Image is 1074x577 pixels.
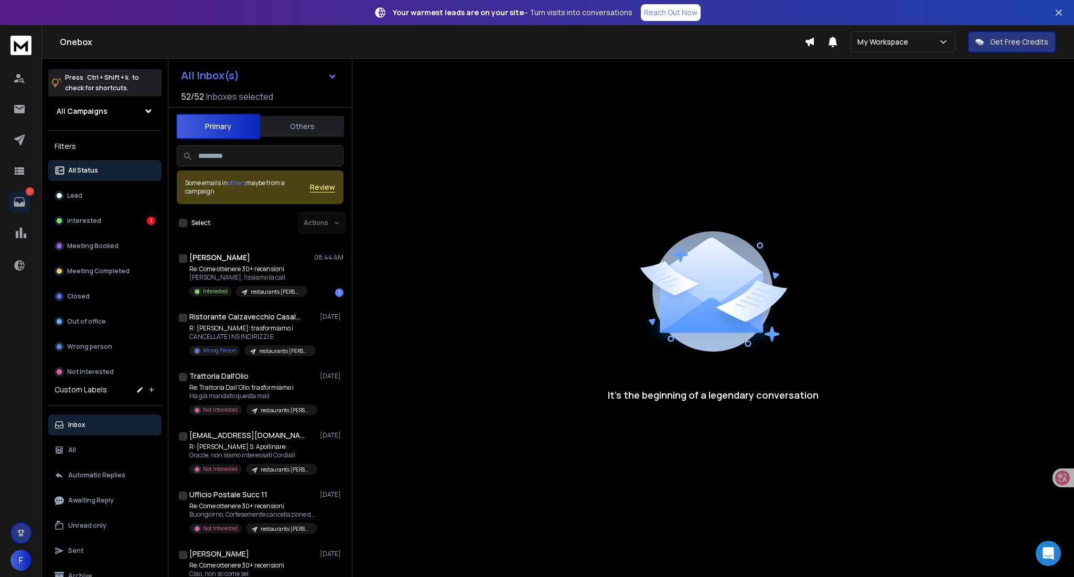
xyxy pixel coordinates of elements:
p: Re: Come ottenere 30+ recensioni [189,265,307,273]
a: Reach Out Now [641,4,701,21]
button: Get Free Credits [968,31,1056,52]
button: Closed [48,286,162,307]
p: Not Interested [203,525,238,532]
span: 52 / 52 [181,90,204,103]
button: Wrong person [48,336,162,357]
button: Awaiting Reply [48,490,162,511]
p: [DATE] [320,372,343,380]
p: Interested [203,287,228,295]
button: F [10,550,31,571]
p: Not Interested [67,368,114,376]
p: Re: Come ottenere 30+ recensioni [189,561,315,570]
p: Wrong Person [203,347,236,355]
p: Not Interested [203,465,238,473]
button: Inbox [48,414,162,435]
button: All Status [48,160,162,181]
h1: Ristorante Calzavecchio Casalecchio di Reno (BO) [189,312,305,322]
p: restaurants [PERSON_NAME] [261,407,311,414]
p: [PERSON_NAME], fissiamo la call [189,273,307,282]
p: 1 [26,187,34,196]
p: Re: Come ottenere 30+ recensioni [189,502,315,510]
p: [DATE] [320,490,343,499]
h1: [PERSON_NAME] [189,549,249,559]
p: Sent [68,547,83,555]
p: R: [PERSON_NAME] S. Apollinare: [189,443,315,451]
p: restaurants [PERSON_NAME] [261,466,311,474]
h1: Ufficio Postale Succ 11 [189,489,267,500]
p: Grazie, non siamo interessati Cordiali [189,451,315,460]
button: All Campaigns [48,101,162,122]
span: others [228,178,246,187]
p: Out of office [67,317,106,326]
h1: All Inbox(s) [181,70,239,81]
p: [DATE] [320,431,343,440]
h1: [PERSON_NAME] [189,252,250,263]
button: Primary [176,114,260,139]
p: Wrong person [67,343,112,351]
p: restaurants [PERSON_NAME] [251,288,301,296]
p: R: [PERSON_NAME]: trasformiamo i [189,324,315,333]
p: Lead [67,191,82,200]
p: Meeting Completed [67,267,130,275]
img: logo [10,36,31,55]
button: All [48,440,162,461]
p: Closed [67,292,90,301]
h3: Custom Labels [55,384,107,395]
button: Unread only [48,515,162,536]
button: Meeting Booked [48,236,162,257]
button: Sent [48,540,162,561]
p: All Status [68,166,98,175]
p: Get Free Credits [990,37,1048,47]
div: 1 [147,217,155,225]
button: All Inbox(s) [173,65,346,86]
p: CANCELLATE I NS INDIRIZZI E [189,333,315,341]
p: Re: Trattoria Dall’Olio: trasformiamo i [189,383,315,392]
p: 08:44 AM [314,253,343,262]
button: Lead [48,185,162,206]
button: Interested1 [48,210,162,231]
div: Some emails in maybe from a campaign [185,179,310,196]
button: Meeting Completed [48,261,162,282]
p: Automatic Replies [68,471,125,479]
button: Others [260,115,344,138]
p: Interested [67,217,101,225]
h1: All Campaigns [57,106,108,116]
h1: [EMAIL_ADDRESS][DOMAIN_NAME] [189,430,305,441]
p: Buongiorno, Cortesemente cancellazione dalla mailing list Grazie > [189,510,315,519]
button: Out of office [48,311,162,332]
p: restaurants [PERSON_NAME] [259,347,309,355]
p: It’s the beginning of a legendary conversation [608,388,819,402]
button: Automatic Replies [48,465,162,486]
p: All [68,446,76,454]
h3: Inboxes selected [206,90,273,103]
p: [DATE] [320,313,343,321]
p: Meeting Booked [67,242,119,250]
p: Ha già mandato questa mail [189,392,315,400]
h1: Trattoria Dall'Olio [189,371,249,381]
p: My Workspace [857,37,912,47]
p: Not Interested [203,406,238,414]
h3: Filters [48,139,162,154]
p: Inbox [68,421,85,429]
span: Ctrl + Shift + k [85,71,130,83]
a: 1 [9,191,30,212]
p: Unread only [68,521,106,530]
h1: Onebox [60,36,804,48]
p: restaurants [PERSON_NAME] [261,525,311,533]
p: [DATE] [320,550,343,558]
div: Open Intercom Messenger [1036,541,1061,566]
p: Awaiting Reply [68,496,114,505]
label: Select [191,219,210,227]
strong: Your warmest leads are on your site [393,7,524,17]
button: Review [310,182,335,193]
p: Reach Out Now [644,7,697,18]
div: 1 [335,288,343,297]
p: Press to check for shortcuts. [65,72,139,93]
button: Not Interested [48,361,162,382]
p: – Turn visits into conversations [393,7,632,18]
